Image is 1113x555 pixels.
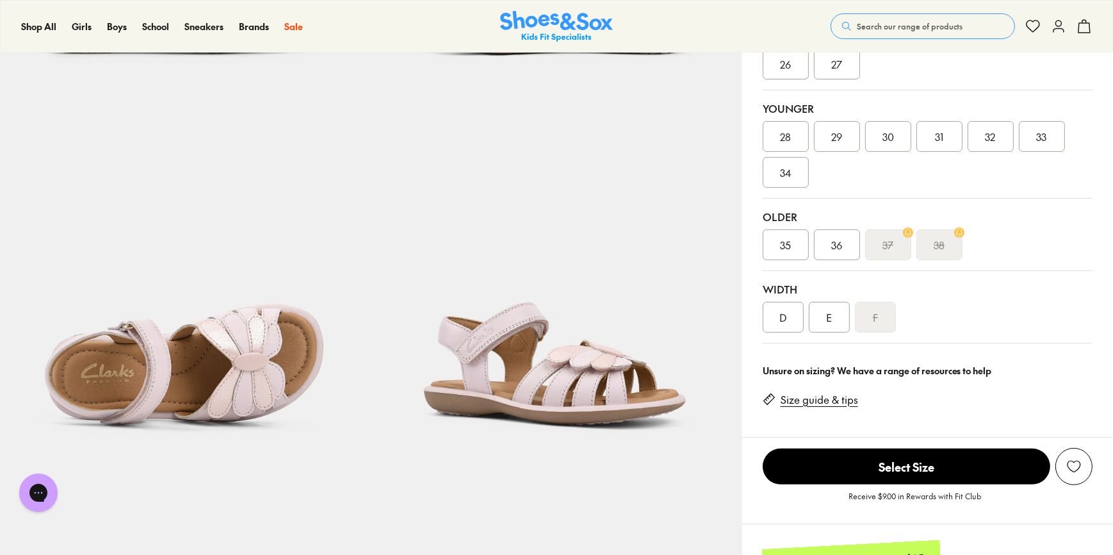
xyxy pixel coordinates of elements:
[831,13,1015,39] button: Search our range of products
[142,20,169,33] a: School
[763,302,804,333] div: D
[780,165,792,180] span: 34
[763,449,1050,485] span: Select Size
[184,20,223,33] a: Sneakers
[500,11,613,42] a: Shoes & Sox
[873,310,878,325] s: F
[935,129,943,144] span: 31
[1037,129,1047,144] span: 33
[857,21,963,32] span: Search our range of products
[72,20,92,33] a: Girls
[371,100,742,471] img: Promise Light
[1055,448,1093,485] button: Add to Wishlist
[882,129,894,144] span: 30
[500,11,613,42] img: SNS_Logo_Responsive.svg
[809,302,850,333] div: E
[986,129,996,144] span: 32
[882,237,893,253] s: 37
[21,20,56,33] a: Shop All
[780,129,791,144] span: 28
[780,56,791,72] span: 26
[849,490,981,513] p: Receive $9.00 in Rewards with Fit Club
[831,56,842,72] span: 27
[763,209,1093,224] div: Older
[831,237,842,253] span: 36
[239,20,269,33] a: Brands
[934,237,945,253] s: 38
[107,20,127,33] a: Boys
[13,469,64,517] iframe: Gorgias live chat messenger
[781,393,858,407] a: Size guide & tips
[763,448,1050,485] button: Select Size
[831,129,842,144] span: 29
[763,364,1093,377] div: Unsure on sizing? We have a range of resources to help
[284,20,303,33] a: Sale
[780,237,791,253] span: 35
[763,281,1093,297] div: Width
[763,101,1093,116] div: Younger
